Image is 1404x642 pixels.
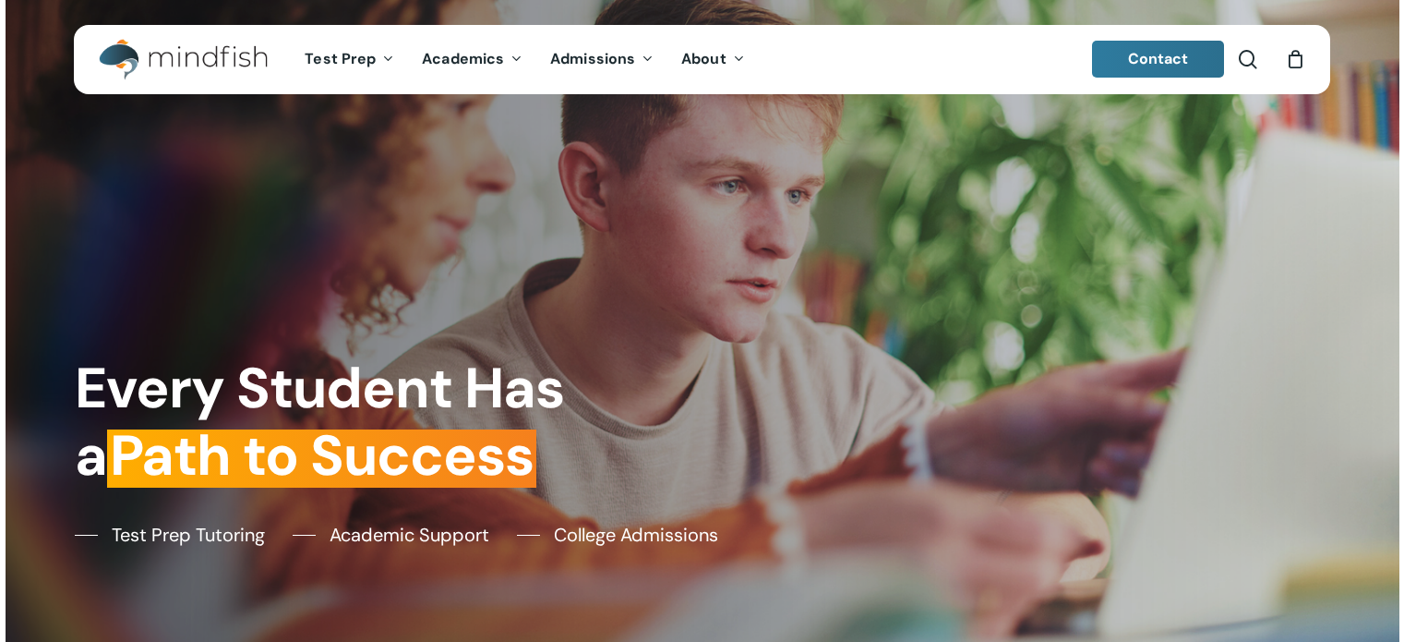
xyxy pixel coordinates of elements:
a: Academics [408,52,536,67]
a: Test Prep [291,52,408,67]
h1: Every Student Has a [75,355,690,490]
span: About [681,49,726,68]
span: Academics [422,49,504,68]
span: Test Prep [305,49,376,68]
a: College Admissions [517,521,718,549]
em: Path to Success [107,419,536,492]
a: Academic Support [293,521,489,549]
header: Main Menu [74,25,1330,94]
a: Admissions [536,52,667,67]
span: Contact [1128,49,1189,68]
nav: Main Menu [291,25,758,94]
span: Academic Support [330,521,489,549]
a: About [667,52,759,67]
a: Test Prep Tutoring [75,521,265,549]
a: Contact [1092,41,1225,78]
span: Test Prep Tutoring [112,521,265,549]
span: Admissions [550,49,635,68]
span: College Admissions [554,521,718,549]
